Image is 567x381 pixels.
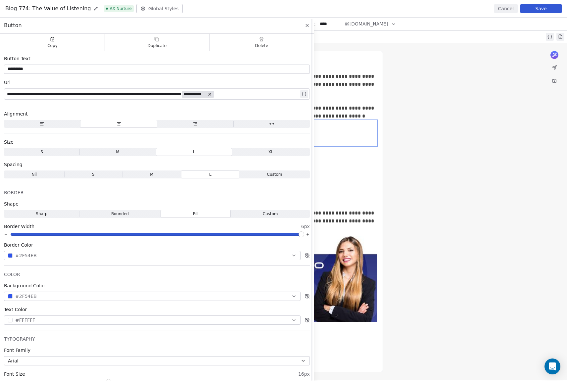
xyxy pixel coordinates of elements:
[15,293,37,300] span: #2F54EB
[15,317,35,324] span: #FFFFFF
[4,315,301,325] button: #FFFFFF
[104,5,134,12] span: AX Nurture
[111,211,129,217] span: Rounded
[4,242,33,248] span: Border Color
[4,282,45,289] span: Background Color
[4,306,27,313] span: Text Color
[116,149,119,155] span: M
[544,358,560,374] div: Open Intercom Messenger
[298,371,310,377] span: 16px
[520,4,562,13] button: Save
[345,21,388,27] span: @[DOMAIN_NAME]
[8,357,19,364] span: Arial
[4,22,22,29] span: Button
[4,79,11,86] span: Url
[15,252,37,259] span: #2F54EB
[4,139,14,145] span: Size
[4,271,310,278] div: COLOR
[4,111,28,117] span: Alignment
[4,336,310,342] div: TYPOGRAPHY
[4,251,301,260] button: #2F54EB
[4,371,25,377] span: Font Size
[4,55,30,62] span: Button Text
[4,161,23,168] span: Spacing
[136,4,183,13] button: Global Styles
[4,223,34,230] span: Border Width
[268,149,273,155] span: XL
[4,189,310,196] div: BORDER
[40,149,43,155] span: S
[47,43,58,48] span: Copy
[148,43,166,48] span: Duplicate
[494,4,518,13] button: Cancel
[255,43,268,48] span: Delete
[4,347,30,354] span: Font Family
[150,171,153,177] span: M
[32,171,37,177] span: Nil
[4,201,19,207] span: Shape
[4,292,301,301] button: #2F54EB
[36,211,47,217] span: Sharp
[5,5,91,13] span: Blog 774: The Value of Listening
[92,171,95,177] span: S
[267,171,282,177] span: Custom
[263,211,278,217] span: Custom
[301,223,310,230] span: 6px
